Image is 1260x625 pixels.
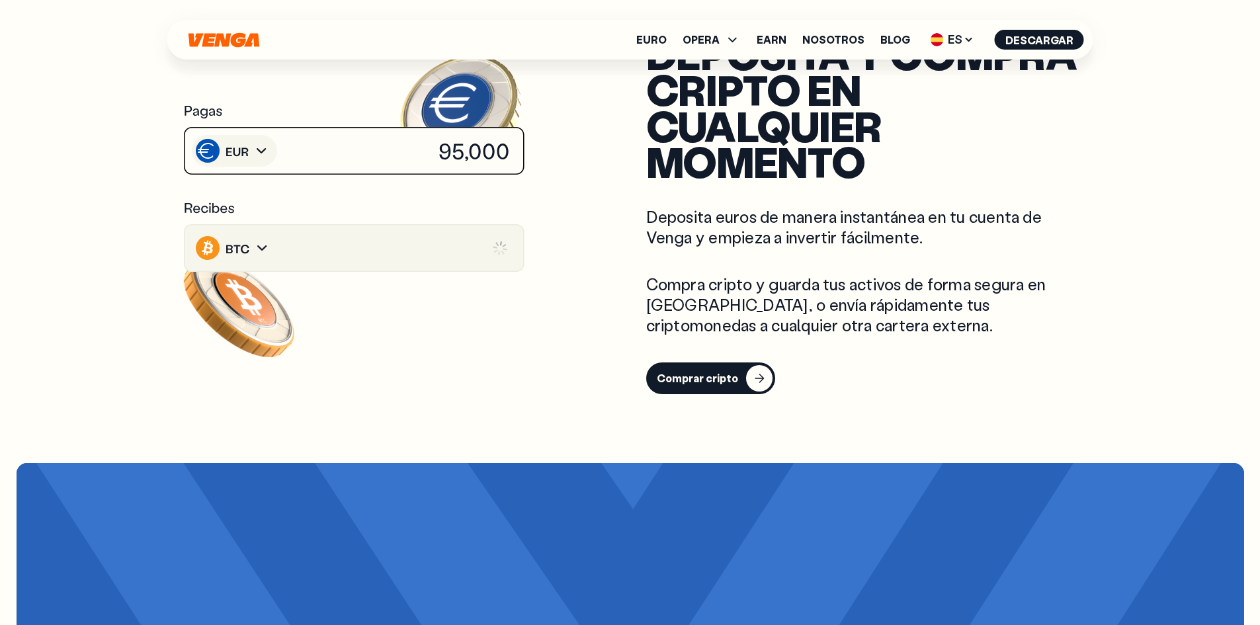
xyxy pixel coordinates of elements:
a: Euro [636,34,667,45]
h2: deposita y compra cripto en cualquier momento [646,36,1091,180]
button: Comprar cripto [646,362,775,394]
a: Earn [757,34,786,45]
img: flag-es [931,33,944,46]
p: Deposita euros de manera instantánea en tu cuenta de Venga y empieza a invertir fácilmente. [646,206,1091,247]
span: OPERA [683,32,741,48]
a: Blog [880,34,910,45]
span: ES [926,29,979,50]
a: Nosotros [802,34,864,45]
svg: Inicio [187,32,261,48]
button: Descargar [995,30,1084,50]
a: Comprar cripto [646,362,1091,394]
div: Comprar cripto [657,372,738,385]
span: OPERA [683,34,720,45]
p: Compra cripto y guarda tus activos de forma segura en [GEOGRAPHIC_DATA], o envía rápidamente tus ... [646,274,1091,336]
